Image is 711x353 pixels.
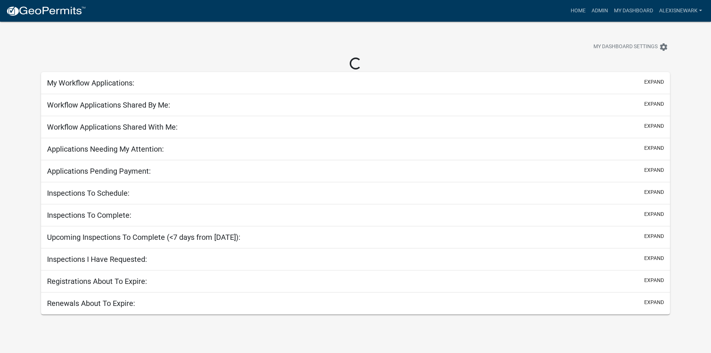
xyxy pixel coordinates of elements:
button: expand [644,166,664,174]
a: Admin [589,4,611,18]
h5: Registrations About To Expire: [47,277,147,286]
button: expand [644,298,664,306]
button: expand [644,254,664,262]
h5: Applications Pending Payment: [47,167,151,176]
h5: Applications Needing My Attention: [47,145,164,154]
button: expand [644,188,664,196]
button: expand [644,232,664,240]
button: expand [644,122,664,130]
i: settings [659,43,668,52]
button: expand [644,144,664,152]
a: alexisnewark [656,4,705,18]
h5: Inspections To Schedule: [47,189,130,198]
button: expand [644,78,664,86]
a: Home [568,4,589,18]
a: My Dashboard [611,4,656,18]
button: expand [644,100,664,108]
h5: Renewals About To Expire: [47,299,135,308]
button: expand [644,276,664,284]
button: expand [644,210,664,218]
button: My Dashboard Settingssettings [587,40,674,54]
h5: Workflow Applications Shared With Me: [47,123,178,131]
h5: Inspections To Complete: [47,211,131,220]
h5: Workflow Applications Shared By Me: [47,100,170,109]
h5: My Workflow Applications: [47,78,134,87]
span: My Dashboard Settings [593,43,658,52]
h5: Upcoming Inspections To Complete (<7 days from [DATE]): [47,233,240,242]
h5: Inspections I Have Requested: [47,255,147,264]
